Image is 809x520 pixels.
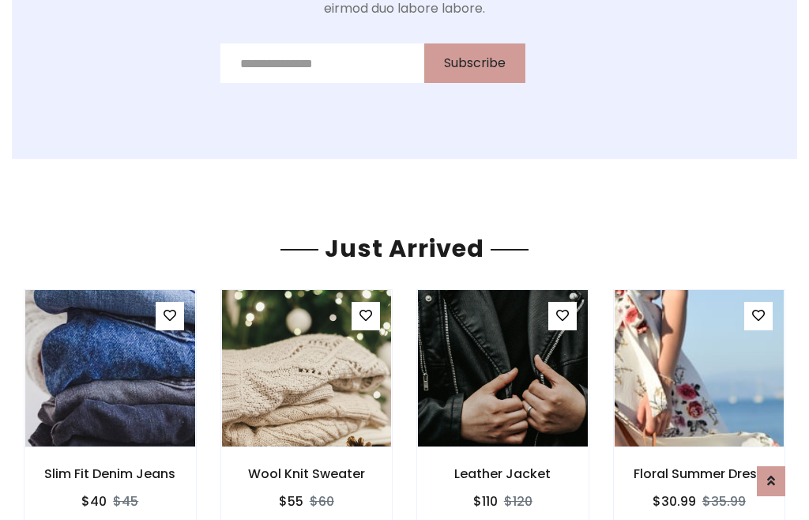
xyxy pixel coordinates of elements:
[310,492,334,511] del: $60
[473,494,498,509] h6: $110
[424,43,525,83] button: Subscribe
[279,494,303,509] h6: $55
[653,494,696,509] h6: $30.99
[81,494,107,509] h6: $40
[113,492,138,511] del: $45
[318,232,491,266] span: Just Arrived
[221,466,393,481] h6: Wool Knit Sweater
[702,492,746,511] del: $35.99
[504,492,532,511] del: $120
[417,466,589,481] h6: Leather Jacket
[614,466,785,481] h6: Floral Summer Dress
[24,466,196,481] h6: Slim Fit Denim Jeans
